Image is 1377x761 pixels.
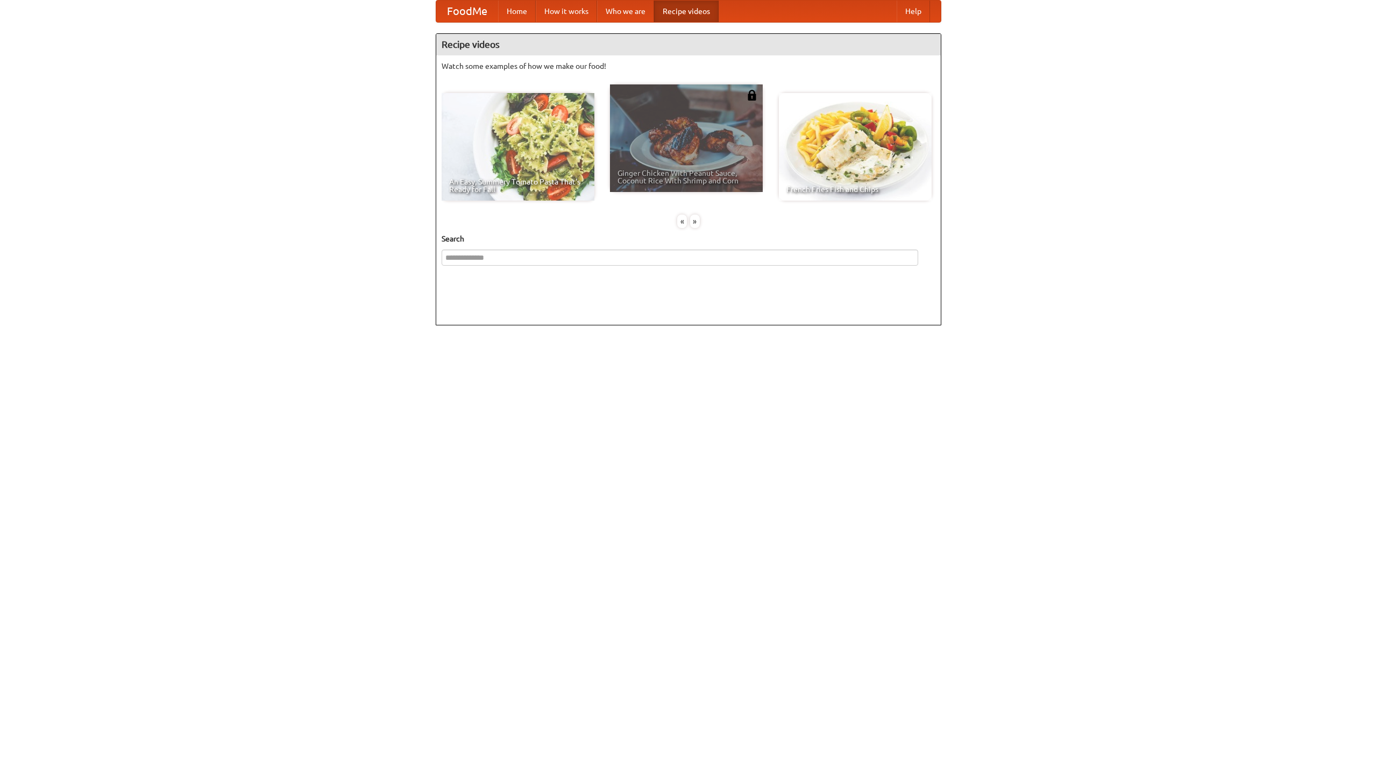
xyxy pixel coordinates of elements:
[442,93,594,201] a: An Easy, Summery Tomato Pasta That's Ready for Fall
[436,1,498,22] a: FoodMe
[786,186,924,193] span: French Fries Fish and Chips
[442,233,935,244] h5: Search
[498,1,536,22] a: Home
[597,1,654,22] a: Who we are
[536,1,597,22] a: How it works
[436,34,941,55] h4: Recipe videos
[690,215,700,228] div: »
[747,90,757,101] img: 483408.png
[677,215,687,228] div: «
[449,178,587,193] span: An Easy, Summery Tomato Pasta That's Ready for Fall
[442,61,935,72] p: Watch some examples of how we make our food!
[779,93,932,201] a: French Fries Fish and Chips
[897,1,930,22] a: Help
[654,1,719,22] a: Recipe videos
